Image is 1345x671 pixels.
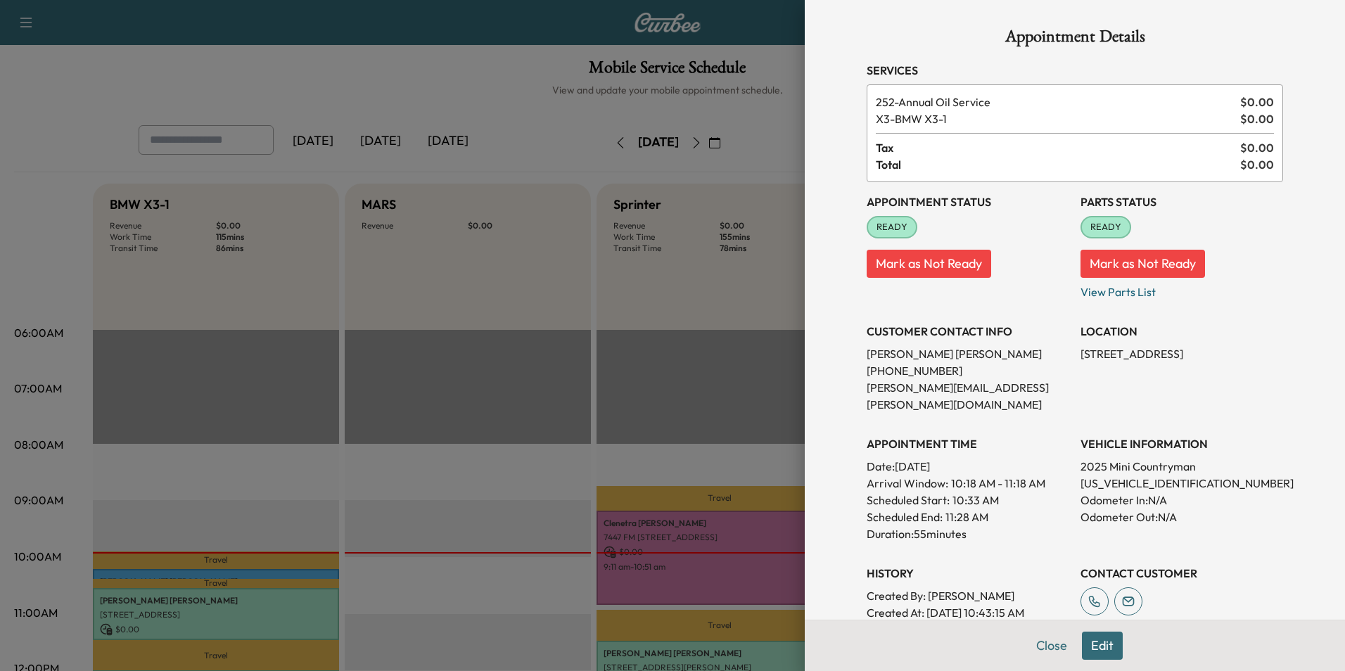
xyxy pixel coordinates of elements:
p: Odometer In: N/A [1081,492,1283,509]
span: 10:18 AM - 11:18 AM [951,475,1045,492]
h3: History [867,565,1069,582]
button: Close [1027,632,1076,660]
p: Duration: 55 minutes [867,525,1069,542]
button: Mark as Not Ready [1081,250,1205,278]
span: READY [1082,220,1130,234]
p: Scheduled End: [867,509,943,525]
p: Date: [DATE] [867,458,1069,475]
p: 2025 Mini Countryman [1081,458,1283,475]
h3: Appointment Status [867,193,1069,210]
span: READY [868,220,916,234]
h1: Appointment Details [867,28,1283,51]
button: Mark as Not Ready [867,250,991,278]
h3: APPOINTMENT TIME [867,435,1069,452]
p: [PERSON_NAME][EMAIL_ADDRESS][PERSON_NAME][DOMAIN_NAME] [867,379,1069,413]
h3: Parts Status [1081,193,1283,210]
p: [US_VEHICLE_IDENTIFICATION_NUMBER] [1081,475,1283,492]
p: 10:33 AM [952,492,999,509]
span: Tax [876,139,1240,156]
h3: Services [867,62,1283,79]
p: [PHONE_NUMBER] [867,362,1069,379]
span: $ 0.00 [1240,139,1274,156]
span: Annual Oil Service [876,94,1235,110]
span: $ 0.00 [1240,94,1274,110]
p: Odometer Out: N/A [1081,509,1283,525]
h3: VEHICLE INFORMATION [1081,435,1283,452]
h3: LOCATION [1081,323,1283,340]
p: [PERSON_NAME] [PERSON_NAME] [867,345,1069,362]
p: [STREET_ADDRESS] [1081,345,1283,362]
button: Edit [1082,632,1123,660]
h3: CUSTOMER CONTACT INFO [867,323,1069,340]
h3: CONTACT CUSTOMER [1081,565,1283,582]
p: Created By : [PERSON_NAME] [867,587,1069,604]
span: $ 0.00 [1240,156,1274,173]
p: 11:28 AM [945,509,988,525]
p: View Parts List [1081,278,1283,300]
p: Arrival Window: [867,475,1069,492]
span: $ 0.00 [1240,110,1274,127]
span: Total [876,156,1240,173]
p: Created At : [DATE] 10:43:15 AM [867,604,1069,621]
span: BMW X3-1 [876,110,1235,127]
p: Scheduled Start: [867,492,950,509]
